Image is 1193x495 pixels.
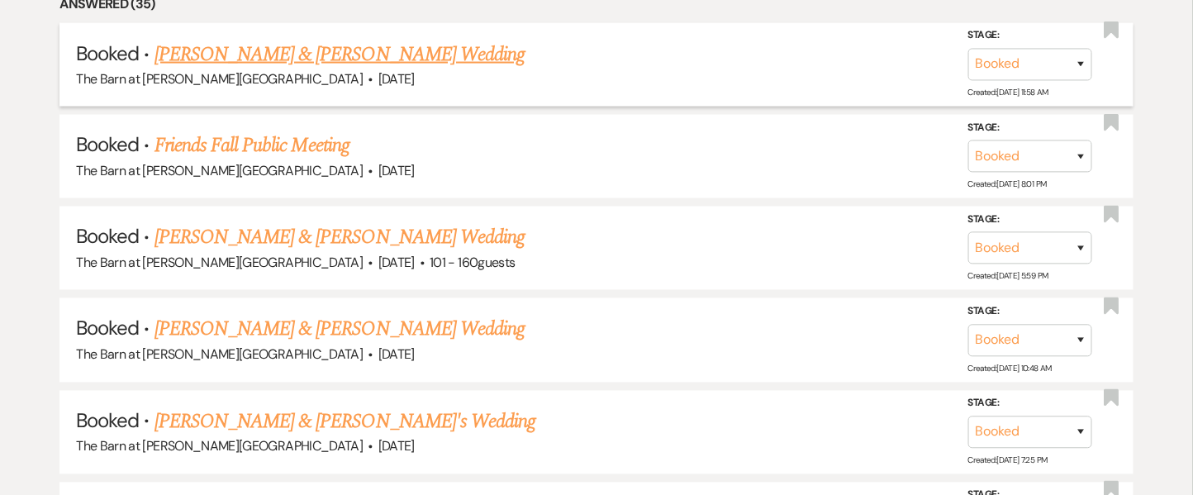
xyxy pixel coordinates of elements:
[154,40,525,69] a: [PERSON_NAME] & [PERSON_NAME] Wedding
[968,455,1048,466] span: Created: [DATE] 7:25 PM
[968,179,1047,190] span: Created: [DATE] 8:01 PM
[968,119,1092,137] label: Stage:
[968,395,1092,413] label: Stage:
[968,88,1048,98] span: Created: [DATE] 11:58 AM
[76,316,139,341] span: Booked
[76,40,139,66] span: Booked
[154,223,525,253] a: [PERSON_NAME] & [PERSON_NAME] Wedding
[378,438,415,455] span: [DATE]
[154,131,349,161] a: Friends Fall Public Meeting
[968,27,1092,45] label: Stage:
[154,315,525,345] a: [PERSON_NAME] & [PERSON_NAME] Wedding
[76,255,363,272] span: The Barn at [PERSON_NAME][GEOGRAPHIC_DATA]
[378,163,415,180] span: [DATE]
[76,163,363,180] span: The Barn at [PERSON_NAME][GEOGRAPHIC_DATA]
[968,212,1092,230] label: Stage:
[430,255,515,272] span: 101 - 160 guests
[76,408,139,434] span: Booked
[76,132,139,158] span: Booked
[968,303,1092,321] label: Stage:
[76,438,363,455] span: The Barn at [PERSON_NAME][GEOGRAPHIC_DATA]
[154,407,536,437] a: [PERSON_NAME] & [PERSON_NAME]'s Wedding
[378,346,415,364] span: [DATE]
[76,70,363,88] span: The Barn at [PERSON_NAME][GEOGRAPHIC_DATA]
[968,271,1048,282] span: Created: [DATE] 5:59 PM
[968,363,1052,374] span: Created: [DATE] 10:48 AM
[76,346,363,364] span: The Barn at [PERSON_NAME][GEOGRAPHIC_DATA]
[378,255,415,272] span: [DATE]
[378,70,415,88] span: [DATE]
[76,224,139,250] span: Booked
